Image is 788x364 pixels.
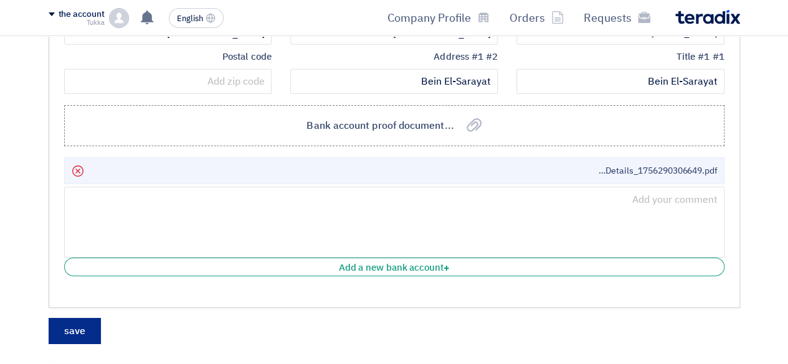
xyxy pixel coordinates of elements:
[222,50,272,63] font: Postal code
[675,10,740,24] img: Teradix logo
[584,9,632,26] font: Requests
[443,261,449,276] font: +
[510,9,545,26] font: Orders
[387,9,471,26] font: Company Profile
[676,50,724,63] font: Title #1 #1
[500,3,574,32] a: Orders
[290,69,498,94] input: Add address #2
[49,318,101,344] button: save
[109,8,129,28] img: profile_test.png
[580,164,717,177] font: Bank_Details_1756290306649.pdf
[87,17,105,28] font: Tukka
[64,69,272,94] input: Add zip code
[177,12,203,24] font: English
[306,118,453,133] font: Bank account proof document...
[574,3,660,32] a: Requests
[339,261,444,274] font: Add a new bank account
[516,69,724,94] input: Add Title #1
[59,7,105,21] font: the account
[434,50,498,63] font: Address #1 #2
[169,8,224,28] button: English
[64,324,85,338] font: save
